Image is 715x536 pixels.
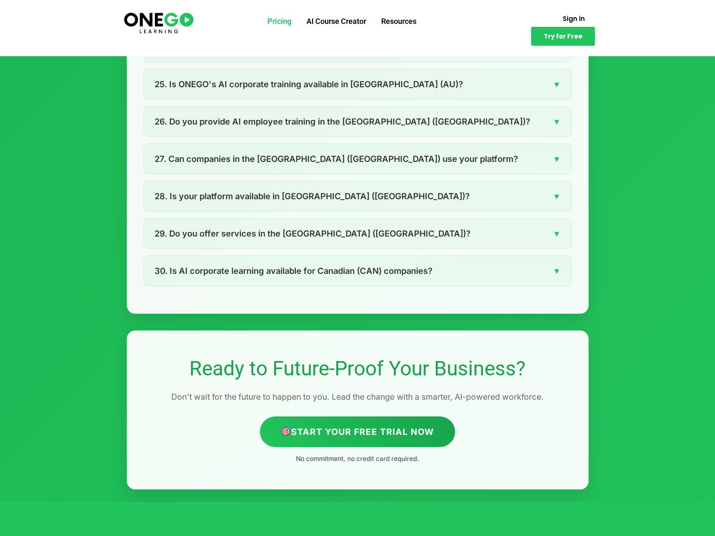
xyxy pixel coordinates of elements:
span: 30. Is AI corporate learning available for Canadian (CAN) companies? [155,264,432,278]
a: Start Your Free Trial Now [260,416,455,447]
span: 27. Can companies in the [GEOGRAPHIC_DATA] ([GEOGRAPHIC_DATA]) use your platform? [155,152,518,166]
span: 28. Is your platform available in [GEOGRAPHIC_DATA] ([GEOGRAPHIC_DATA])? [155,190,470,203]
a: Pricing [260,10,299,32]
span: 26. Do you provide AI employee training in the [GEOGRAPHIC_DATA] ([GEOGRAPHIC_DATA])? [155,115,530,128]
span: Sign in [563,16,585,22]
h2: Ready to Future-Proof Your Business? [144,356,572,382]
p: No commitment, no credit card required. [144,453,572,464]
a: Sign in [553,10,595,27]
p: Don't wait for the future to happen to you. Lead the change with a smarter, AI-powered workforce. [144,390,572,404]
a: Resources [374,10,424,32]
span: ▼ [553,265,561,278]
span: 29. Do you offer services in the [GEOGRAPHIC_DATA] ([GEOGRAPHIC_DATA])? [155,227,471,240]
span: ▼ [553,227,561,240]
span: 25. Is ONEGO's AI corporate training available in [GEOGRAPHIC_DATA] (AU)? [155,78,463,91]
img: 🎯 [282,427,291,436]
span: ▼ [553,153,561,166]
a: Try for Free [531,27,595,46]
span: Try for Free [544,33,582,39]
span: ▼ [553,78,561,91]
span: ▼ [553,190,561,203]
span: ▼ [553,115,561,128]
a: AI Course Creator [299,10,374,32]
